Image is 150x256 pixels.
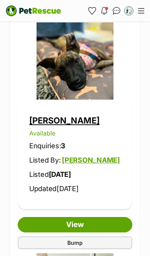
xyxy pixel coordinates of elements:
a: PetRescue [6,5,61,16]
a: [PERSON_NAME] [29,115,100,125]
button: My account [123,5,135,17]
img: Kira Williams profile pic [125,7,133,15]
span: Available [29,129,55,137]
button: Notifications [98,5,110,17]
a: [PERSON_NAME] [62,156,120,164]
button: Menu [135,5,147,17]
img: chat-41dd97257d64d25036548639549fe6c8038ab92f7586957e7f3b1b290dea8141.svg [113,7,121,15]
p: Listed [29,169,121,180]
span: [DATE] [57,185,79,193]
img: logo-e224e6f780fb5917bec1dbf3a21bbac754714ae5b6737aabdf751b685950b380.svg [6,5,61,16]
a: Conversations [110,5,123,17]
span: Bump [67,239,83,247]
img: notifications-46538b983faf8c2785f20acdc204bb7945ddae34d4c08c2a6579f10ce5e182be.svg [101,7,107,15]
strong: 3 [61,142,65,150]
p: Listed By: [29,155,121,165]
a: Favourites [86,5,98,17]
a: Bump [18,236,132,249]
a: View [18,217,132,232]
p: Enquiries: [29,141,121,151]
ul: Account quick links [86,5,135,17]
p: Updated [29,183,121,194]
strong: [DATE] [49,170,72,178]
